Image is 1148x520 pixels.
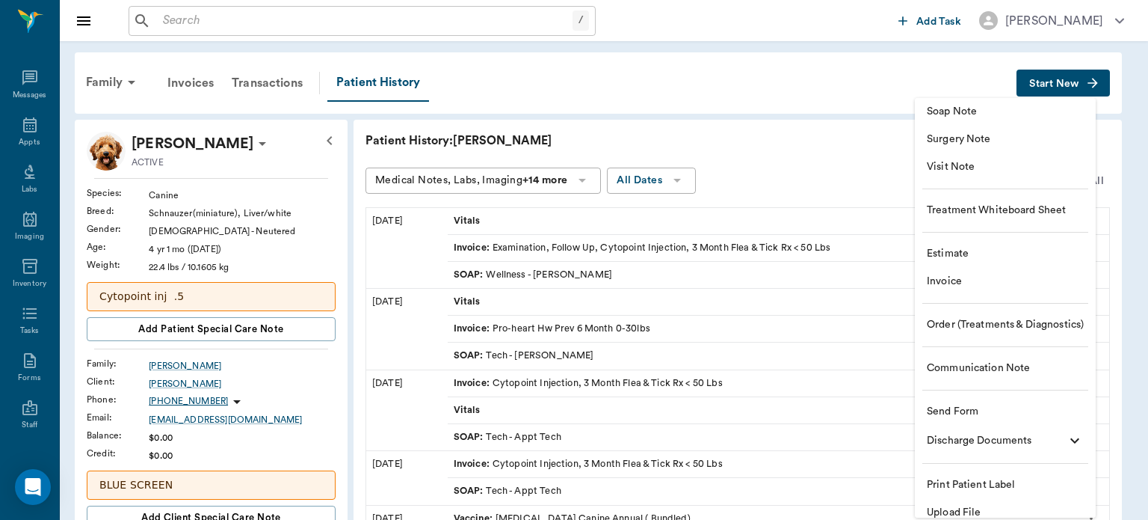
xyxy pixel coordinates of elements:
span: Soap Note [927,104,1084,120]
span: Print Patient Label [927,477,1084,493]
span: Send Form [927,404,1084,420]
span: Order (Treatments & Diagnostics) [927,317,1084,333]
span: Communication Note [927,361,1084,376]
span: Invoice [927,274,1084,290]
span: Visit Note [927,159,1084,175]
span: Treatment Whiteboard Sheet [927,203,1084,218]
span: Surgery Note [927,132,1084,147]
div: Open Intercom Messenger [15,469,51,505]
span: Estimate [927,246,1084,262]
span: Discharge Documents [927,433,1060,449]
